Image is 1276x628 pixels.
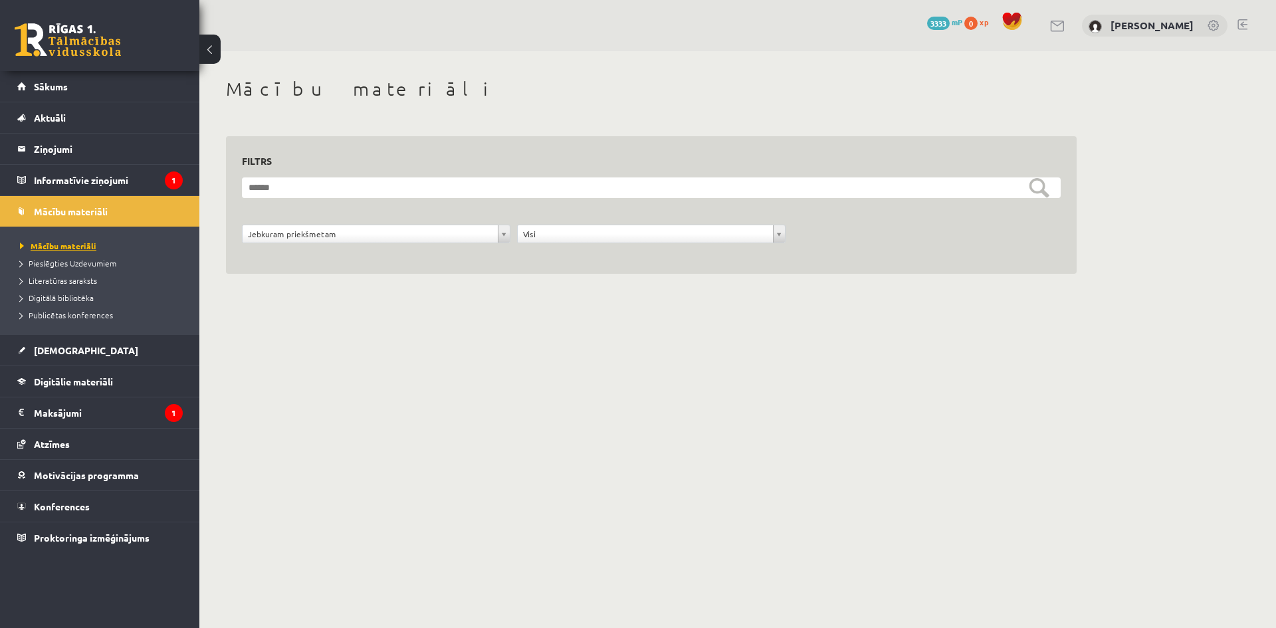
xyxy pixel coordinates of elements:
[165,404,183,422] i: 1
[17,397,183,428] a: Maksājumi1
[20,292,186,304] a: Digitālā bibliotēka
[34,205,108,217] span: Mācību materiāli
[20,275,97,286] span: Literatūras saraksts
[518,225,785,243] a: Visi
[20,292,94,303] span: Digitālā bibliotēka
[34,500,90,512] span: Konferences
[243,225,510,243] a: Jebkuram priekšmetam
[17,460,183,490] a: Motivācijas programma
[964,17,978,30] span: 0
[964,17,995,27] a: 0 xp
[17,196,183,227] a: Mācību materiāli
[248,225,492,243] span: Jebkuram priekšmetam
[980,17,988,27] span: xp
[17,165,183,195] a: Informatīvie ziņojumi1
[1089,20,1102,33] img: Sigurds Kozlovskis
[17,71,183,102] a: Sākums
[20,241,96,251] span: Mācību materiāli
[1111,19,1194,32] a: [PERSON_NAME]
[20,258,116,268] span: Pieslēgties Uzdevumiem
[34,375,113,387] span: Digitālie materiāli
[20,240,186,252] a: Mācību materiāli
[523,225,768,243] span: Visi
[17,366,183,397] a: Digitālie materiāli
[17,522,183,553] a: Proktoringa izmēģinājums
[20,257,186,269] a: Pieslēgties Uzdevumiem
[17,134,183,164] a: Ziņojumi
[34,397,183,428] legend: Maksājumi
[226,78,1077,100] h1: Mācību materiāli
[242,152,1045,170] h3: Filtrs
[20,274,186,286] a: Literatūras saraksts
[927,17,950,30] span: 3333
[34,165,183,195] legend: Informatīvie ziņojumi
[17,429,183,459] a: Atzīmes
[20,309,186,321] a: Publicētas konferences
[952,17,962,27] span: mP
[34,112,66,124] span: Aktuāli
[34,134,183,164] legend: Ziņojumi
[34,469,139,481] span: Motivācijas programma
[927,17,962,27] a: 3333 mP
[15,23,121,56] a: Rīgas 1. Tālmācības vidusskola
[34,344,138,356] span: [DEMOGRAPHIC_DATA]
[20,310,113,320] span: Publicētas konferences
[17,491,183,522] a: Konferences
[34,438,70,450] span: Atzīmes
[34,532,150,544] span: Proktoringa izmēģinājums
[165,171,183,189] i: 1
[17,102,183,133] a: Aktuāli
[34,80,68,92] span: Sākums
[17,335,183,366] a: [DEMOGRAPHIC_DATA]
